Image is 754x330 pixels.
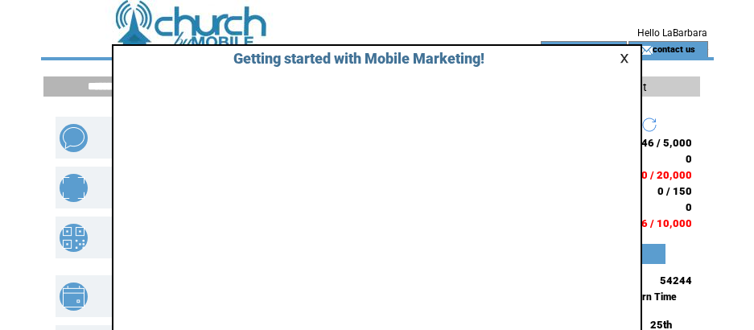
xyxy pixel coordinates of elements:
img: mobile-coupons.png [60,174,88,202]
span: Hello LaBarbara [637,27,707,39]
img: account_icon.gif [565,43,577,56]
span: 4,346 / 5,000 [625,137,692,149]
span: 0 [686,153,692,165]
span: 0 / 20,000 [641,169,692,181]
img: qr-codes.png [60,224,88,252]
span: Eastern Time [618,291,677,303]
a: contact us [653,43,695,54]
span: 54244 [660,274,692,287]
span: 286 / 10,000 [628,217,692,229]
span: 0 / 150 [657,185,692,197]
img: text-blast.png [60,124,88,152]
img: contact_us_icon.gif [641,43,653,56]
span: Getting started with Mobile Marketing! [217,50,484,67]
span: 0 [686,201,692,213]
img: appointments.png [60,283,88,311]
